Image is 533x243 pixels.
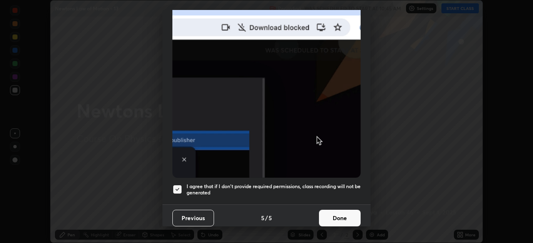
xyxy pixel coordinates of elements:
[319,210,361,226] button: Done
[269,214,272,222] h4: 5
[265,214,268,222] h4: /
[187,183,361,196] h5: I agree that if I don't provide required permissions, class recording will not be generated
[172,210,214,226] button: Previous
[261,214,264,222] h4: 5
